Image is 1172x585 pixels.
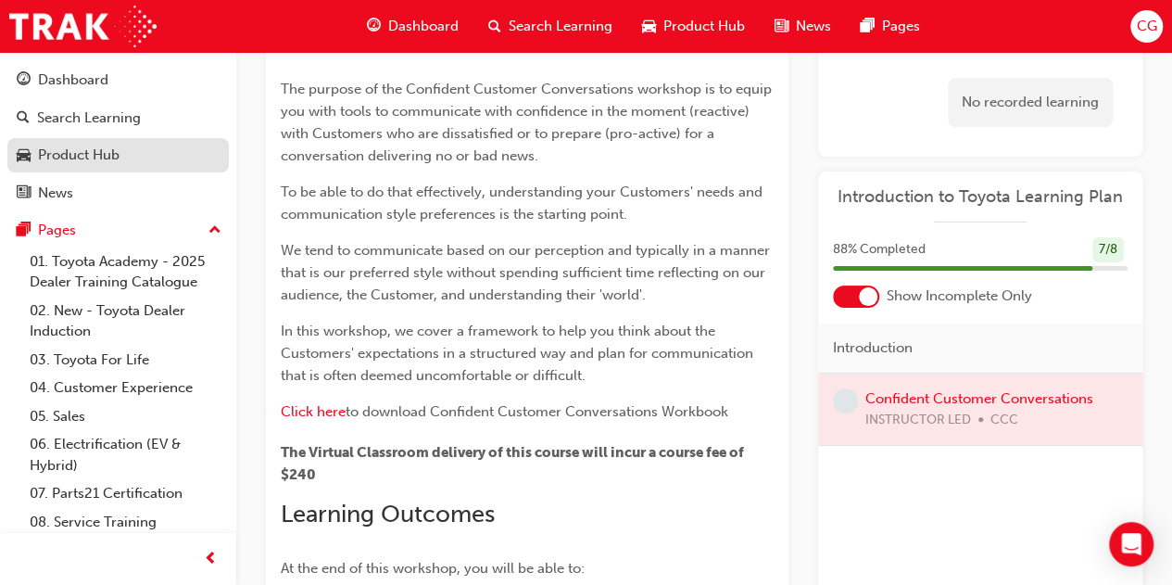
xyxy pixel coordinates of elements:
[7,213,229,248] button: Pages
[281,81,775,164] span: The purpose of the Confident Customer Conversations workshop is to equip you with tools to commun...
[509,16,612,37] span: Search Learning
[7,101,229,135] a: Search Learning
[7,138,229,172] a: Product Hub
[473,7,627,45] a: search-iconSearch Learning
[281,403,346,420] a: Click here
[9,6,157,47] img: Trak
[352,7,473,45] a: guage-iconDashboard
[760,7,846,45] a: news-iconNews
[281,323,757,384] span: In this workshop, we cover a framework to help you think about the Customers' expectations in a s...
[388,16,459,37] span: Dashboard
[17,223,31,239] span: pages-icon
[22,479,229,508] a: 07. Parts21 Certification
[627,7,760,45] a: car-iconProduct Hub
[204,548,218,571] span: prev-icon
[17,110,30,127] span: search-icon
[22,430,229,479] a: 06. Electrification (EV & Hybrid)
[488,15,501,38] span: search-icon
[861,15,875,38] span: pages-icon
[22,508,229,537] a: 08. Service Training
[882,16,920,37] span: Pages
[22,374,229,402] a: 04. Customer Experience
[7,176,229,210] a: News
[17,72,31,89] span: guage-icon
[281,184,766,223] span: To be able to do that effectively, understanding your Customers' needs and communication style pr...
[37,108,141,129] div: Search Learning
[17,147,31,164] span: car-icon
[22,297,229,346] a: 02. New - Toyota Dealer Induction
[208,219,221,243] span: up-icon
[22,248,229,297] a: 01. Toyota Academy - 2025 Dealer Training Catalogue
[281,242,774,303] span: We tend to communicate based on our perception and typically in a manner that is our preferred st...
[17,185,31,202] span: news-icon
[833,239,926,261] span: 88 % Completed
[887,286,1032,307] span: Show Incomplete Only
[7,63,229,97] a: Dashboard
[948,78,1113,127] div: No recorded learning
[38,183,73,204] div: News
[281,500,495,528] span: Learning Outcomes
[22,346,229,375] a: 03. Toyota For Life
[796,16,831,37] span: News
[22,402,229,431] a: 05. Sales
[846,7,935,45] a: pages-iconPages
[38,70,108,91] div: Dashboard
[775,15,788,38] span: news-icon
[1130,10,1163,43] button: CG
[833,186,1128,208] a: Introduction to Toyota Learning Plan
[7,59,229,213] button: DashboardSearch LearningProduct HubNews
[833,388,858,413] span: learningRecordVerb_NONE-icon
[1092,237,1124,262] div: 7 / 8
[346,403,728,420] span: to download Confident Customer Conversations Workbook
[833,337,913,359] span: Introduction
[642,15,656,38] span: car-icon
[1109,522,1153,566] div: Open Intercom Messenger
[663,16,745,37] span: Product Hub
[281,560,585,577] span: At the end of this workshop, you will be able to:
[38,220,76,241] div: Pages
[38,145,120,166] div: Product Hub
[281,444,747,483] span: The Virtual Classroom delivery of this course will incur a course fee of $240
[367,15,381,38] span: guage-icon
[1136,16,1156,37] span: CG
